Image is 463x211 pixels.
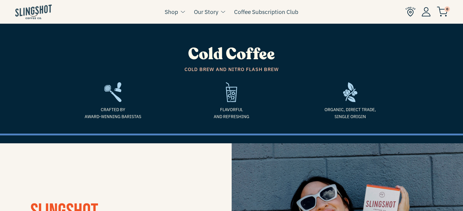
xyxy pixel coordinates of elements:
img: refreshing-1635975143169.svg [226,82,237,102]
span: 0 [444,6,450,12]
img: frame-1635784469962.svg [343,82,357,102]
a: Shop [165,7,178,16]
img: Find Us [405,7,416,17]
a: 0 [437,8,448,15]
a: Coffee Subscription Club [234,7,298,16]
span: Cold Coffee [188,43,275,65]
span: Crafted by Award-Winning Baristas [58,106,168,120]
span: Flavorful and refreshing [177,106,286,120]
img: frame2-1635783918803.svg [104,82,121,102]
img: cart [437,7,448,17]
span: Organic, Direct Trade, Single Origin [296,106,405,120]
img: Account [422,7,431,16]
a: Our Story [194,7,218,16]
span: Cold Brew and Nitro Flash Brew [58,66,405,73]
